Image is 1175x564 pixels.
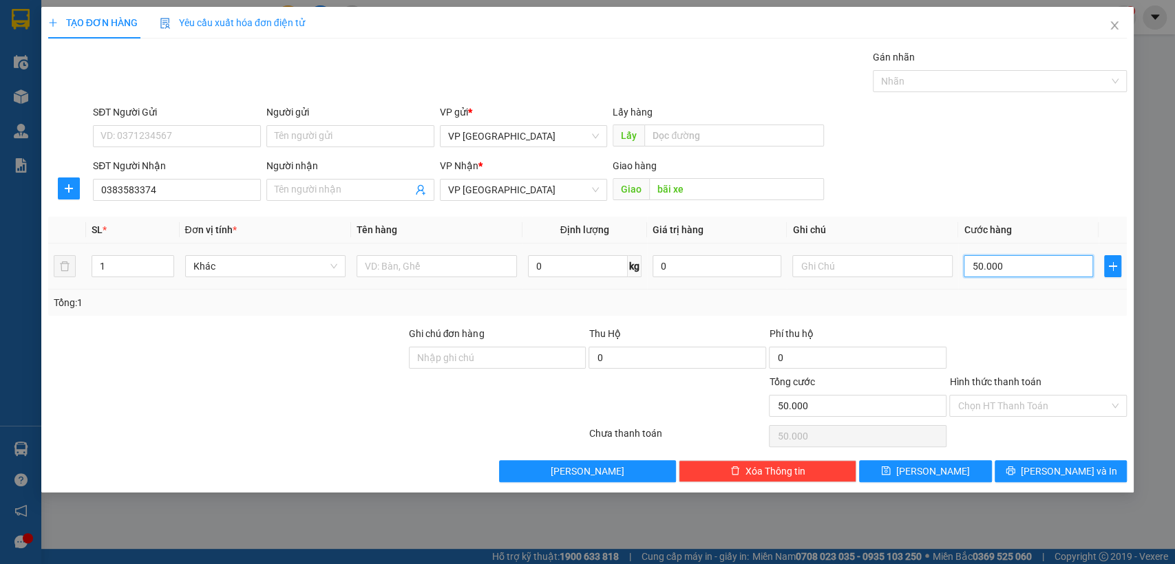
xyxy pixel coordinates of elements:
span: Lấy hàng [613,107,653,118]
span: Giao [613,178,649,200]
span: Thu Hộ [589,328,620,339]
div: SĐT Người Nhận [93,158,261,173]
button: Close [1095,7,1134,45]
div: VP gửi [440,105,608,120]
span: SL [92,224,103,235]
span: TẠO ĐƠN HÀNG [48,17,138,28]
button: printer[PERSON_NAME] và In [995,460,1127,482]
span: DĐ: [161,72,181,86]
button: plus [1104,255,1121,277]
div: Phí thu hộ [769,326,946,347]
span: CC : [159,100,178,114]
span: VP Sài Gòn [448,180,600,200]
div: Người gửi [266,105,434,120]
span: Nhận: [161,13,194,28]
span: printer [1006,466,1015,477]
span: Định lượng [560,224,609,235]
div: SĐT Người Gửi [93,105,261,120]
label: Gán nhãn [873,52,915,63]
span: Cước hàng [964,224,1011,235]
span: sieu thi eon [181,64,288,88]
span: Lấy [613,124,644,147]
div: VP [GEOGRAPHIC_DATA] [12,12,151,45]
span: Giá trị hàng [653,224,703,235]
span: Khác [193,256,337,276]
button: delete [54,255,76,277]
button: save[PERSON_NAME] [859,460,991,482]
span: save [881,466,891,477]
input: Ghi Chú [792,255,953,277]
span: [PERSON_NAME] [896,464,970,479]
input: Dọc đường [649,178,824,200]
label: Ghi chú đơn hàng [409,328,485,339]
div: VP [GEOGRAPHIC_DATA] [161,12,301,45]
span: VP Lộc Ninh [448,126,600,147]
input: 0 [653,255,782,277]
input: VD: Bàn, Ghế [357,255,517,277]
span: plus [48,18,58,28]
div: Chưa thanh toán [588,426,768,450]
button: deleteXóa Thông tin [679,460,856,482]
span: kg [628,255,642,277]
th: Ghi chú [787,217,958,243]
label: Hình thức thanh toán [949,376,1041,387]
span: Tổng cước [769,376,814,387]
span: [PERSON_NAME] và In [1021,464,1117,479]
div: Tổng: 1 [54,295,454,310]
button: [PERSON_NAME] [499,460,677,482]
span: Gửi: [12,13,33,28]
button: plus [58,177,80,199]
span: Yêu cầu xuất hóa đơn điện tử [160,17,305,28]
span: plus [59,183,79,194]
div: 30.000 [159,96,302,116]
img: icon [160,18,171,29]
span: Giao hàng [613,160,657,171]
span: Đơn vị tính [185,224,237,235]
span: user-add [415,184,426,195]
span: [PERSON_NAME] [551,464,624,479]
span: VP Nhận [440,160,478,171]
span: Tên hàng [357,224,397,235]
span: delete [730,466,740,477]
input: Ghi chú đơn hàng [409,347,586,369]
span: Xóa Thông tin [745,464,805,479]
div: 0986706470 [161,45,301,64]
span: close [1109,20,1120,31]
div: Người nhận [266,158,434,173]
input: Dọc đường [644,124,824,147]
span: plus [1105,261,1121,272]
